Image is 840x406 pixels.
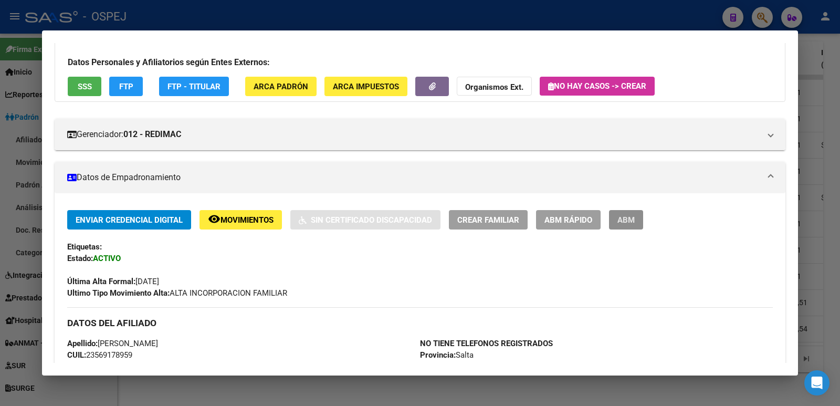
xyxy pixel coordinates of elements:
span: 23569178959 [67,350,132,360]
strong: Última Alta Formal: [67,277,135,286]
strong: Etiquetas: [67,242,102,252]
button: No hay casos -> Crear [540,77,655,96]
strong: Organismos Ext. [465,82,523,92]
button: Enviar Credencial Digital [67,210,191,230]
span: Enviar Credencial Digital [76,215,183,225]
span: SALTA [420,362,478,371]
div: Open Intercom Messenger [804,370,829,395]
h3: DATOS DEL AFILIADO [67,317,773,329]
span: FTP [119,82,133,91]
span: FTP - Titular [167,82,220,91]
button: SSS [68,77,101,96]
span: SSS [78,82,92,91]
strong: ACTIVO [93,254,121,263]
strong: Ultimo Tipo Movimiento Alta: [67,288,170,298]
button: ARCA Padrón [245,77,317,96]
mat-expansion-panel-header: Gerenciador:012 - REDIMAC [55,119,785,150]
strong: Apellido: [67,339,98,348]
button: Sin Certificado Discapacidad [290,210,440,230]
strong: 012 - REDIMAC [123,128,181,141]
button: FTP - Titular [159,77,229,96]
strong: Provincia: [420,350,456,360]
button: ABM [609,210,643,230]
span: ALTA INCORPORACION FAMILIAR [67,288,287,298]
span: Salta [420,350,474,360]
span: ABM [617,215,635,225]
span: [DATE] [67,277,159,286]
button: ARCA Impuestos [324,77,407,96]
span: ARCA Padrón [254,82,308,91]
button: Movimientos [199,210,282,230]
span: No hay casos -> Crear [548,81,646,91]
strong: NO TIENE TELEFONOS REGISTRADOS [420,339,553,348]
span: Crear Familiar [457,215,519,225]
mat-expansion-panel-header: Datos de Empadronamiento [55,162,785,193]
button: Organismos Ext. [457,77,532,96]
strong: Documento: [67,362,109,371]
span: ARCA Impuestos [333,82,399,91]
strong: Localidad: [420,362,456,371]
button: FTP [109,77,143,96]
span: Movimientos [220,215,274,225]
mat-panel-title: Datos de Empadronamiento [67,171,760,184]
span: ABM Rápido [544,215,592,225]
mat-panel-title: Gerenciador: [67,128,760,141]
strong: CUIL: [67,350,86,360]
span: Sin Certificado Discapacidad [311,215,432,225]
button: ABM Rápido [536,210,601,230]
button: Crear Familiar [449,210,528,230]
span: [PERSON_NAME] [67,339,158,348]
h3: Datos Personales y Afiliatorios según Entes Externos: [68,56,772,69]
span: DU - DOCUMENTO UNICO 56917895 [67,362,236,371]
strong: Estado: [67,254,93,263]
mat-icon: remove_red_eye [208,213,220,225]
